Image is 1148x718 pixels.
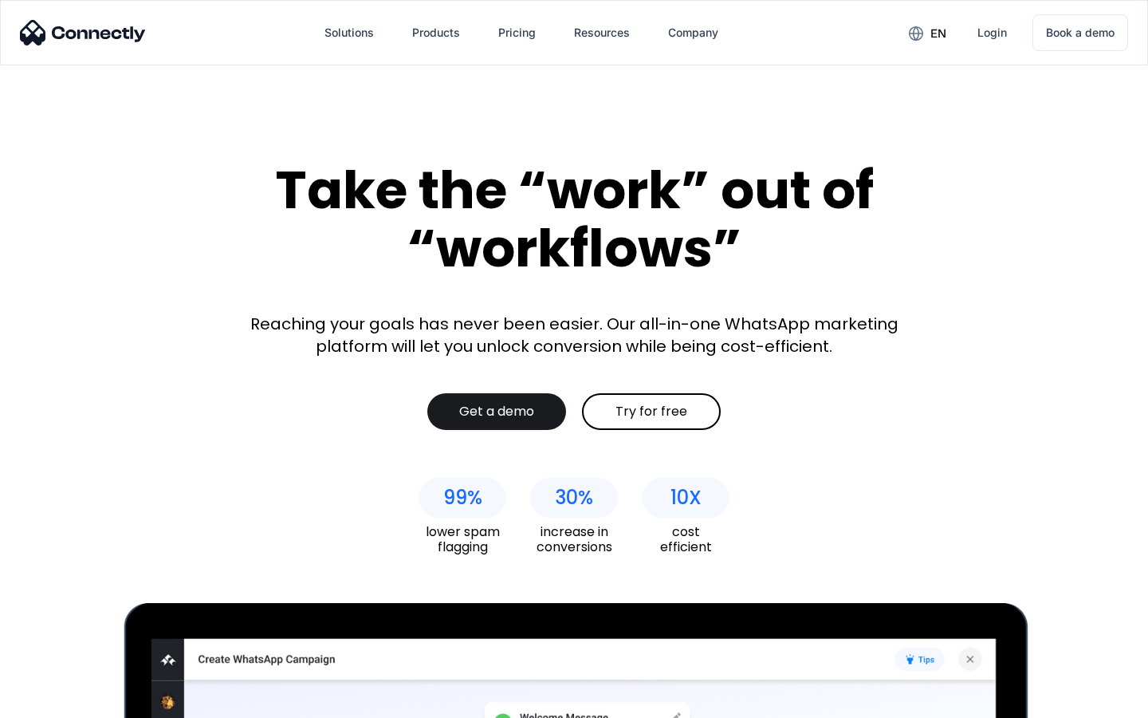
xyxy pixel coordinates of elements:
[642,524,729,554] div: cost efficient
[670,487,702,509] div: 10X
[1032,14,1128,51] a: Book a demo
[459,404,534,420] div: Get a demo
[239,313,909,357] div: Reaching your goals has never been easier. Our all-in-one WhatsApp marketing platform will let yo...
[498,22,536,44] div: Pricing
[574,22,630,44] div: Resources
[977,22,1007,44] div: Login
[530,524,618,554] div: increase in conversions
[32,690,96,712] ul: Language list
[668,22,718,44] div: Company
[215,161,933,277] div: Take the “work” out of “workflows”
[965,14,1020,52] a: Login
[486,14,548,52] a: Pricing
[930,22,946,45] div: en
[555,487,593,509] div: 30%
[324,22,374,44] div: Solutions
[427,393,566,430] a: Get a demo
[443,487,482,509] div: 99%
[412,22,460,44] div: Products
[615,404,687,420] div: Try for free
[16,690,96,712] aside: Language selected: English
[20,20,146,45] img: Connectly Logo
[582,393,721,430] a: Try for free
[419,524,506,554] div: lower spam flagging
